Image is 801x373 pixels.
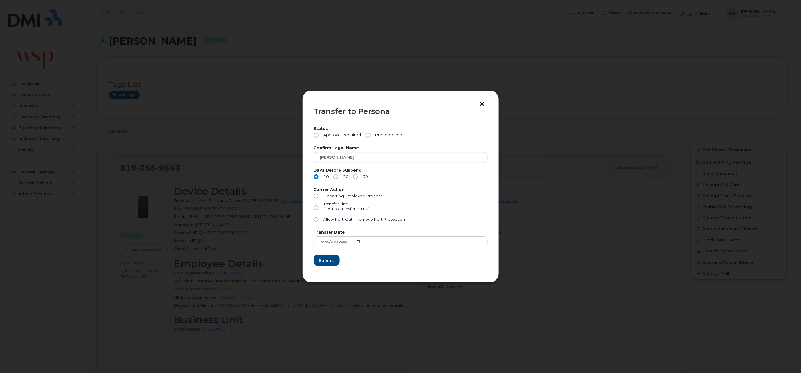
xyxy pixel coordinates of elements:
[323,207,370,212] div: (Cost to Transfer $0.00)
[314,194,319,199] input: Departing Employee Process
[323,217,405,222] span: Allow Port-Out - Remove Port Protection
[321,174,329,179] span: 10
[373,133,402,138] span: Preapproved
[366,133,371,138] input: Preapproved
[314,146,488,150] label: Confirm Legal Name
[314,217,319,222] input: Allow Port-Out - Remove Port Protection
[314,205,319,210] input: Transfer Line(Cost to Transfer $0.00)
[333,174,338,179] input: 20
[314,133,319,138] input: Approval Required
[314,108,488,115] div: Transfer to Personal
[314,174,319,179] input: 10
[341,174,349,179] span: 20
[314,127,488,131] label: Status
[360,174,368,179] span: 30
[353,174,358,179] input: 30
[323,202,348,206] span: Transfer Line
[314,188,488,192] label: Carrier Action
[323,194,382,198] span: Departing Employee Process
[314,231,488,235] label: Transfer Date
[321,133,361,138] span: Approval Required
[314,255,340,266] button: Submit
[319,258,334,263] span: Submit
[314,169,488,173] label: Days Before Suspend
